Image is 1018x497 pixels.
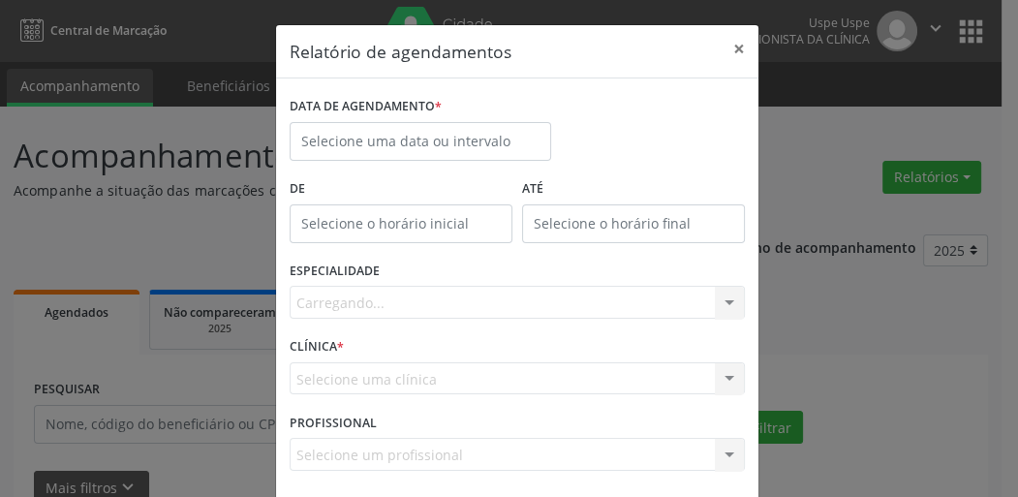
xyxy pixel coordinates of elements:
[290,174,512,204] label: De
[522,204,745,243] input: Selecione o horário final
[290,332,344,362] label: CLÍNICA
[290,39,511,64] h5: Relatório de agendamentos
[290,408,377,438] label: PROFISSIONAL
[290,204,512,243] input: Selecione o horário inicial
[290,122,551,161] input: Selecione uma data ou intervalo
[290,92,442,122] label: DATA DE AGENDAMENTO
[522,174,745,204] label: ATÉ
[720,25,758,73] button: Close
[290,257,380,287] label: ESPECIALIDADE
